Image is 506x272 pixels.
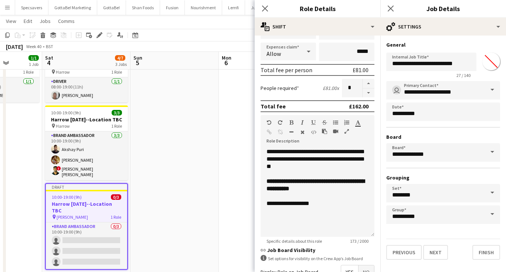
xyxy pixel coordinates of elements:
span: 1/1 [28,55,39,61]
button: Italic [300,120,305,125]
span: 10:00-19:00 (9h) [52,194,82,200]
app-job-card: 08:00-19:00 (11h)1/1Harrow [DATE] Harrow1 RoleDriver1/108:00-19:00 (11h)[PERSON_NAME] [45,51,128,103]
span: Week 40 [24,44,43,49]
h3: Job Details [380,4,506,13]
app-card-role: Brand Ambassador0/310:00-19:00 (9h) [46,222,127,269]
button: Previous [386,245,422,260]
app-job-card: Draft10:00-19:00 (9h)0/3Harrow [DATE]--Location TBC [PERSON_NAME]1 RoleBrand Ambassador0/310:00-1... [45,183,128,270]
button: Clear Formatting [300,129,305,135]
button: HTML Code [311,129,316,135]
span: 0/3 [111,194,121,200]
span: 5 [132,58,142,67]
button: Undo [266,120,272,125]
div: Set options for visibility on the Crew App’s Job Board [261,255,374,262]
a: Edit [21,16,35,26]
span: 4/7 [115,55,125,61]
button: Horizontal Line [289,129,294,135]
button: Underline [311,120,316,125]
span: 10:00-19:00 (9h) [51,110,81,115]
a: View [3,16,19,26]
div: BST [46,44,53,49]
app-card-role: Driver1/108:00-19:00 (11h)[PERSON_NAME] [45,77,128,103]
span: 3/3 [112,110,122,115]
a: Jobs [37,16,54,26]
button: Finish [472,245,500,260]
button: Shan Foods [126,0,160,15]
button: Fullscreen [344,128,349,134]
button: GottaBe! [97,0,126,15]
div: £81.00 [353,66,369,74]
span: View [6,18,16,24]
button: Paste as plain text [322,128,327,134]
button: Specsavers [15,0,48,15]
span: Sun [133,54,142,61]
span: 6 [221,58,231,67]
div: Total fee [261,103,286,110]
button: Strikethrough [322,120,327,125]
app-card-role: Brand Ambassador3/310:00-19:00 (9h)Akshay Puri[PERSON_NAME]![PERSON_NAME] [PERSON_NAME] [45,131,128,180]
div: Shift [255,18,380,36]
span: 27 / 140 [451,73,476,78]
h3: Grouping [386,174,500,181]
div: Settings [380,18,506,36]
button: Bold [289,120,294,125]
h3: Harrow [DATE]--Location TBC [45,116,128,123]
div: 3 Jobs [115,61,127,67]
button: Fusion [160,0,185,15]
span: ! [57,166,61,171]
span: Allow [266,50,281,57]
span: Edit [24,18,32,24]
button: GottaBe! Marketing [48,0,97,15]
span: Sat [45,54,53,61]
a: Comms [55,16,78,26]
span: 1 Role [111,69,122,75]
button: Jumbo [245,0,271,15]
h3: General [386,41,500,48]
div: £162.00 [349,103,369,110]
h3: Board [386,134,500,140]
button: Unordered List [333,120,338,125]
span: Harrow [56,123,70,129]
button: Insert video [333,128,338,134]
label: People required [261,85,299,91]
span: 1 Role [111,214,121,220]
button: Lemfi [222,0,245,15]
h3: Role Details [255,4,380,13]
span: 173 / 2000 [344,238,374,244]
span: Comms [58,18,75,24]
h3: Harrow [DATE]--Location TBC [46,201,127,214]
button: Decrease [363,88,374,98]
span: Specific details about this role [261,238,328,244]
button: Ordered List [344,120,349,125]
button: Redo [278,120,283,125]
div: 1 Job [29,61,38,67]
div: Total fee per person [261,66,312,74]
button: Increase [363,79,374,88]
div: £81.00 x [323,85,339,91]
div: [DATE] [6,43,23,50]
span: 1 Role [111,123,122,129]
span: Mon [222,54,231,61]
span: 1 Role [23,69,34,75]
span: [PERSON_NAME] [57,214,88,220]
span: Harrow [56,69,70,75]
button: Next [423,245,448,260]
button: Text Color [355,120,360,125]
h3: Job Board Visibility [261,247,374,253]
div: Draft [46,184,127,190]
button: Nourishment [185,0,222,15]
app-job-card: 10:00-19:00 (9h)3/3Harrow [DATE]--Location TBC Harrow1 RoleBrand Ambassador3/310:00-19:00 (9h)Aks... [45,105,128,180]
span: Jobs [40,18,51,24]
span: 4 [44,58,53,67]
